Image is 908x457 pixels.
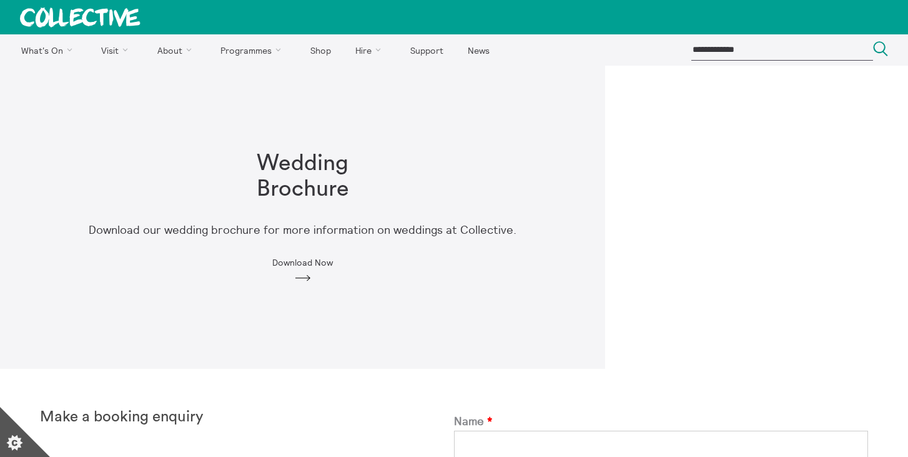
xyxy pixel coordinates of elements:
[399,34,454,66] a: Support
[10,34,88,66] a: What's On
[89,224,516,237] p: Download our wedding brochure for more information on weddings at Collective.
[345,34,397,66] a: Hire
[91,34,144,66] a: Visit
[454,415,868,428] label: Name
[146,34,207,66] a: About
[272,258,333,268] span: Download Now
[299,34,342,66] a: Shop
[210,34,297,66] a: Programmes
[223,151,383,203] h1: Wedding Brochure
[40,409,204,424] strong: Make a booking enquiry
[456,34,500,66] a: News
